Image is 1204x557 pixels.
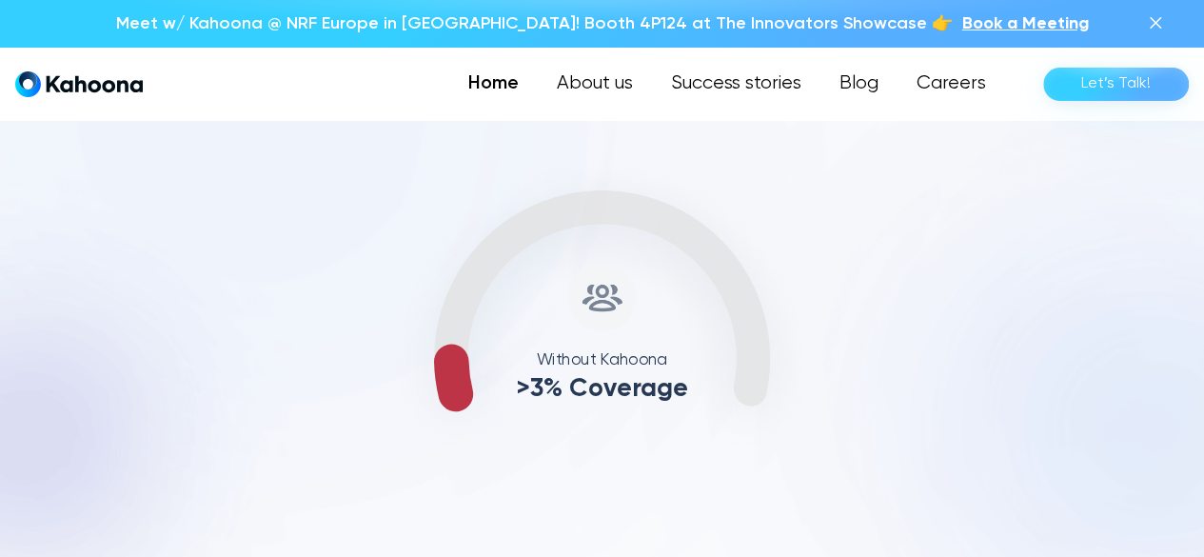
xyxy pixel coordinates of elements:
[116,11,953,36] p: Meet w/ Kahoona @ NRF Europe in [GEOGRAPHIC_DATA]! Booth 4P124 at The Innovators Showcase 👉
[820,65,898,103] a: Blog
[1081,69,1151,99] div: Let’s Talk!
[962,11,1089,36] a: Book a Meeting
[538,65,652,103] a: About us
[1043,68,1189,101] a: Let’s Talk!
[898,65,1005,103] a: Careers
[15,70,143,98] a: home
[962,15,1089,32] span: Book a Meeting
[652,65,820,103] a: Success stories
[449,65,538,103] a: Home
